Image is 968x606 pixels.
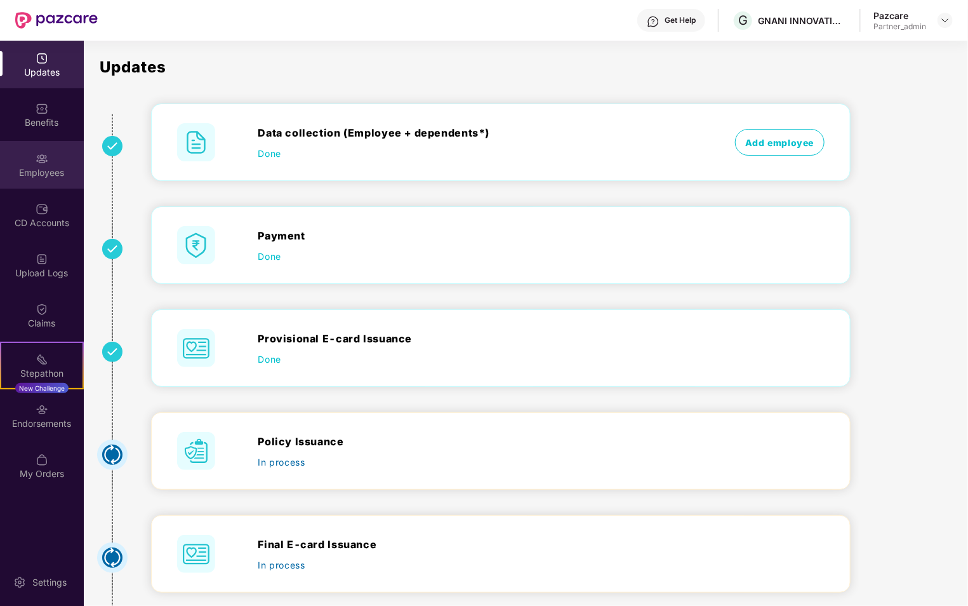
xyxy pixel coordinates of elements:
[36,403,48,416] img: svg+xml;base64,PHN2ZyBpZD0iRW5kb3JzZW1lbnRzIiB4bWxucz0iaHR0cDovL3d3dy53My5vcmcvMjAwMC9zdmciIHdpZH...
[258,250,281,263] span: Done
[258,455,305,469] span: In process
[258,434,662,449] div: Policy Issuance
[36,303,48,316] img: svg+xml;base64,PHN2ZyBpZD0iQ2xhaW0iIHhtbG5zPSJodHRwOi8vd3d3LnczLm9yZy8yMDAwL3N2ZyIgd2lkdGg9IjIwIi...
[258,353,281,366] span: Done
[258,537,662,552] div: Final E-card Issuance
[102,136,123,156] img: svg+xml;base64,PHN2ZyB4bWxucz0iaHR0cDovL3d3dy53My5vcmcvMjAwMC9zdmciIHdpZHRoPSIzMiIgaGVpZ2h0PSIzMi...
[940,15,950,25] img: svg+xml;base64,PHN2ZyBpZD0iRHJvcGRvd24tMzJ4MzIiIHhtbG5zPSJodHRwOi8vd3d3LnczLm9yZy8yMDAwL3N2ZyIgd2...
[258,125,662,140] div: Data collection (Employee + dependents*)
[29,576,70,589] div: Settings
[100,60,958,75] p: Updates
[177,329,215,367] img: svg+xml;base64,PHN2ZyB4bWxucz0iaHR0cDovL3d3dy53My5vcmcvMjAwMC9zdmciIHdpZHRoPSI2MCIgaGVpZ2h0PSI2MC...
[15,383,69,393] div: New Challenge
[36,102,48,115] img: svg+xml;base64,PHN2ZyBpZD0iQmVuZWZpdHMiIHhtbG5zPSJodHRwOi8vd3d3LnczLm9yZy8yMDAwL3N2ZyIgd2lkdGg9Ij...
[36,203,48,215] img: svg+xml;base64,PHN2ZyBpZD0iQ0RfQWNjb3VudHMiIGRhdGEtbmFtZT0iQ0QgQWNjb3VudHMiIHhtbG5zPSJodHRwOi8vd3...
[1,367,83,380] div: Stepathon
[258,331,662,346] div: Provisional E-card Issuance
[258,147,281,160] span: Done
[97,542,128,573] img: svg+xml;base64,PHN2ZyB4bWxucz0iaHR0cDovL3d3dy53My5vcmcvMjAwMC9zdmciIHdpZHRoPSI0OCIgaGVpZ2h0PSI0OC...
[177,535,215,573] img: svg+xml;base64,PHN2ZyB4bWxucz0iaHR0cDovL3d3dy53My5vcmcvMjAwMC9zdmciIHdpZHRoPSI2MCIgaGVpZ2h0PSI2MC...
[647,15,660,28] img: svg+xml;base64,PHN2ZyBpZD0iSGVscC0zMngzMiIgeG1sbnM9Imh0dHA6Ly93d3cudzMub3JnLzIwMDAvc3ZnIiB3aWR0aD...
[177,123,215,161] img: svg+xml;base64,PHN2ZyB4bWxucz0iaHR0cDovL3d3dy53My5vcmcvMjAwMC9zdmciIHdpZHRoPSI2MCIgaGVpZ2h0PSI2MC...
[36,253,48,266] img: svg+xml;base64,PHN2ZyBpZD0iVXBsb2FkX0xvZ3MiIGRhdGEtbmFtZT0iVXBsb2FkIExvZ3MiIHhtbG5zPSJodHRwOi8vd3...
[36,454,48,466] img: svg+xml;base64,PHN2ZyBpZD0iTXlfT3JkZXJzIiBkYXRhLW5hbWU9Ik15IE9yZGVycyIgeG1sbnM9Imh0dHA6Ly93d3cudz...
[873,10,926,22] div: Pazcare
[102,239,123,259] img: svg+xml;base64,PHN2ZyB4bWxucz0iaHR0cDovL3d3dy53My5vcmcvMjAwMC9zdmciIHdpZHRoPSIzMiIgaGVpZ2h0PSIzMi...
[738,13,748,28] span: G
[15,12,98,29] img: New Pazcare Logo
[258,558,305,572] span: In process
[873,22,926,32] div: Partner_admin
[36,353,48,366] img: svg+xml;base64,PHN2ZyB4bWxucz0iaHR0cDovL3d3dy53My5vcmcvMjAwMC9zdmciIHdpZHRoPSIyMSIgaGVpZ2h0PSIyMC...
[665,15,696,25] div: Get Help
[735,129,824,156] span: Add employee
[36,52,48,65] img: svg+xml;base64,PHN2ZyBpZD0iVXBkYXRlZCIgeG1sbnM9Imh0dHA6Ly93d3cudzMub3JnLzIwMDAvc3ZnIiB3aWR0aD0iMj...
[102,342,123,362] img: svg+xml;base64,PHN2ZyB4bWxucz0iaHR0cDovL3d3dy53My5vcmcvMjAwMC9zdmciIHdpZHRoPSIzMiIgaGVpZ2h0PSIzMi...
[758,15,847,27] div: GNANI INNOVATIONS PRIVATE LIMITED
[13,576,26,589] img: svg+xml;base64,PHN2ZyBpZD0iU2V0dGluZy0yMHgyMCIgeG1sbnM9Imh0dHA6Ly93d3cudzMub3JnLzIwMDAvc3ZnIiB3aW...
[177,432,215,470] img: svg+xml;base64,PHN2ZyB4bWxucz0iaHR0cDovL3d3dy53My5vcmcvMjAwMC9zdmciIHdpZHRoPSI2MCIgaGVpZ2h0PSI2MC...
[258,228,662,243] div: Payment
[177,226,215,264] img: svg+xml;base64,PHN2ZyB4bWxucz0iaHR0cDovL3d3dy53My5vcmcvMjAwMC9zdmciIHdpZHRoPSI2MCIgaGVpZ2h0PSI2MC...
[36,152,48,165] img: svg+xml;base64,PHN2ZyBpZD0iRW1wbG95ZWVzIiB4bWxucz0iaHR0cDovL3d3dy53My5vcmcvMjAwMC9zdmciIHdpZHRoPS...
[97,440,128,470] img: svg+xml;base64,PHN2ZyB4bWxucz0iaHR0cDovL3d3dy53My5vcmcvMjAwMC9zdmciIHdpZHRoPSI0OCIgaGVpZ2h0PSI0OC...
